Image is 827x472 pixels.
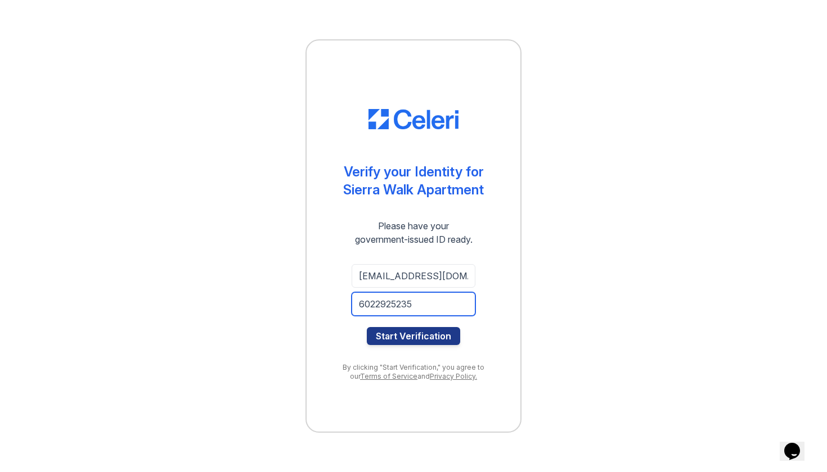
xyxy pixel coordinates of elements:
[352,292,475,316] input: Phone
[329,363,498,381] div: By clicking "Start Verification," you agree to our and
[430,372,477,380] a: Privacy Policy.
[343,163,484,199] div: Verify your Identity for Sierra Walk Apartment
[367,327,460,345] button: Start Verification
[368,109,459,129] img: CE_Logo_Blue-a8612792a0a2168367f1c8372b55b34899dd931a85d93a1a3d3e32e68fde9ad4.png
[335,219,493,246] div: Please have your government-issued ID ready.
[360,372,417,380] a: Terms of Service
[780,427,816,461] iframe: chat widget
[352,264,475,288] input: Email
